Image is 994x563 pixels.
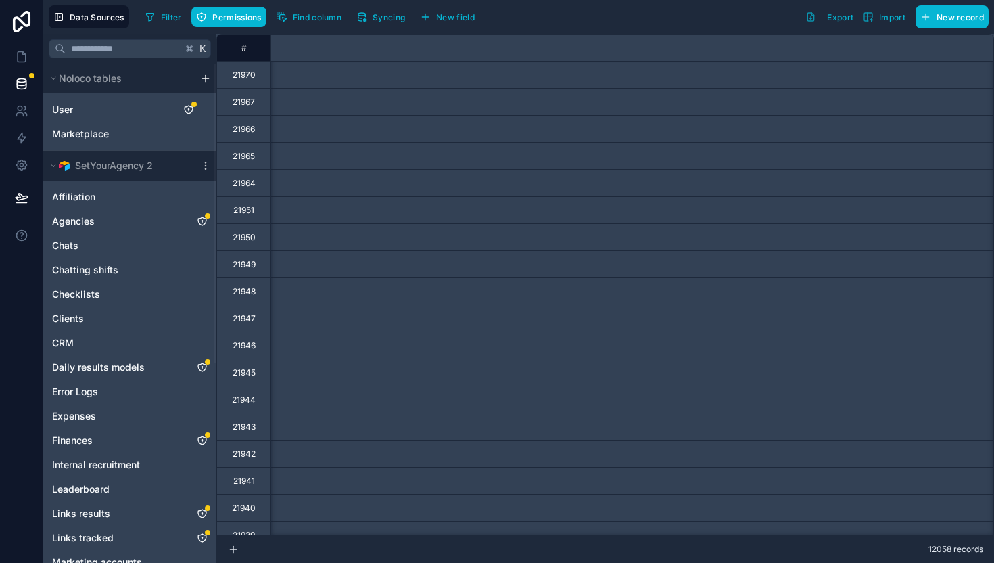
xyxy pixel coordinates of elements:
[52,288,100,301] span: Checklists
[46,210,214,232] div: Agencies
[198,44,208,53] span: K
[75,159,153,173] span: SetYourAgency 2
[52,336,181,350] a: CRM
[52,103,167,116] a: User
[233,97,255,108] div: 21967
[52,190,181,204] a: Affiliation
[801,5,858,28] button: Export
[140,7,187,27] button: Filter
[46,259,214,281] div: Chatting shifts
[52,312,84,325] span: Clients
[233,259,256,270] div: 21949
[52,312,181,325] a: Clients
[46,405,214,427] div: Expenses
[52,127,109,141] span: Marketplace
[46,357,214,378] div: Daily results models
[52,103,73,116] span: User
[46,156,195,175] button: Airtable LogoSetYourAgency 2
[52,336,74,350] span: CRM
[52,190,95,204] span: Affiliation
[233,313,256,324] div: 21947
[59,72,122,85] span: Noloco tables
[52,215,95,228] span: Agencies
[233,340,256,351] div: 21946
[191,7,271,27] a: Permissions
[293,12,341,22] span: Find column
[52,482,110,496] span: Leaderboard
[46,308,214,330] div: Clients
[59,160,70,171] img: Airtable Logo
[46,381,214,403] div: Error Logs
[52,239,78,252] span: Chats
[52,263,118,277] span: Chatting shifts
[233,422,256,432] div: 21943
[227,43,260,53] div: #
[52,409,181,423] a: Expenses
[52,239,181,252] a: Chats
[52,482,181,496] a: Leaderboard
[46,235,214,256] div: Chats
[232,395,256,405] div: 21944
[46,69,195,88] button: Noloco tables
[352,7,410,27] button: Syncing
[52,127,167,141] a: Marketplace
[827,12,853,22] span: Export
[233,476,255,487] div: 21941
[352,7,415,27] a: Syncing
[910,5,989,28] a: New record
[232,503,256,514] div: 21940
[52,385,98,399] span: Error Logs
[52,288,181,301] a: Checklists
[52,507,110,520] span: Links results
[46,99,214,120] div: User
[52,434,181,447] a: Finances
[233,70,256,81] div: 21970
[46,527,214,549] div: Links tracked
[46,186,214,208] div: Affiliation
[233,367,256,378] div: 21945
[52,458,181,472] a: Internal recruitment
[272,7,346,27] button: Find column
[52,263,181,277] a: Chatting shifts
[52,385,181,399] a: Error Logs
[233,530,255,541] div: 21939
[233,178,256,189] div: 21964
[858,5,910,28] button: Import
[916,5,989,28] button: New record
[233,232,256,243] div: 21950
[49,5,129,28] button: Data Sources
[46,332,214,354] div: CRM
[52,361,145,374] span: Daily results models
[233,205,254,216] div: 21951
[46,123,214,145] div: Marketplace
[52,434,93,447] span: Finances
[46,503,214,524] div: Links results
[415,7,479,27] button: New field
[52,361,181,374] a: Daily results models
[161,12,182,22] span: Filter
[46,284,214,305] div: Checklists
[233,286,256,297] div: 21948
[233,449,256,459] div: 21942
[928,544,983,555] span: 12058 records
[46,454,214,476] div: Internal recruitment
[52,507,181,520] a: Links results
[46,430,214,451] div: Finances
[937,12,984,22] span: New record
[373,12,405,22] span: Syncing
[436,12,475,22] span: New field
[191,7,266,27] button: Permissions
[52,531,114,545] span: Links tracked
[52,531,181,545] a: Links tracked
[46,478,214,500] div: Leaderboard
[233,124,255,135] div: 21966
[52,215,181,228] a: Agencies
[879,12,905,22] span: Import
[70,12,124,22] span: Data Sources
[52,458,140,472] span: Internal recruitment
[212,12,261,22] span: Permissions
[52,409,96,423] span: Expenses
[233,151,255,162] div: 21965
